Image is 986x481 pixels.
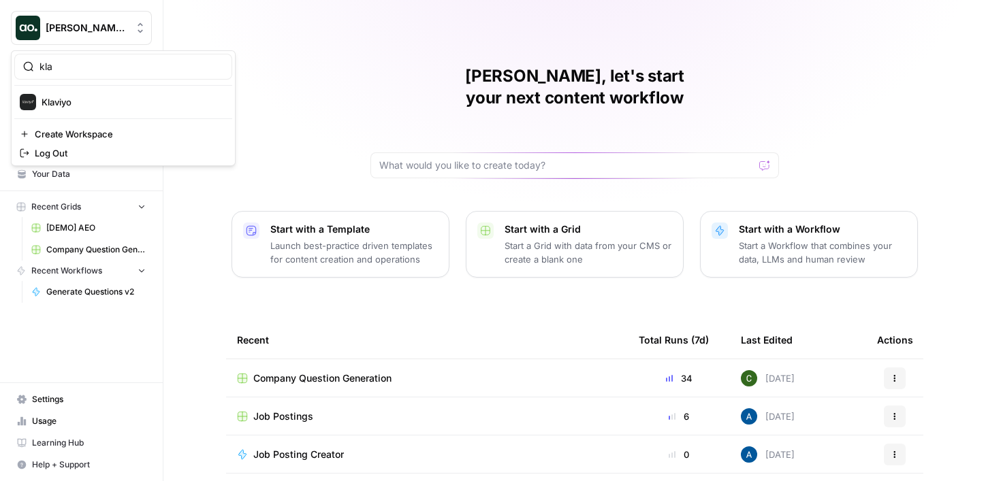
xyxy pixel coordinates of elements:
a: Job Postings [237,410,617,423]
span: Klaviyo [42,95,221,109]
span: [DEMO] AEO [46,222,146,234]
a: Generate Questions v2 [25,281,152,303]
button: Start with a TemplateLaunch best-practice driven templates for content creation and operations [232,211,449,278]
button: Recent Workflows [11,261,152,281]
span: Recent Workflows [31,265,102,277]
p: Start with a Workflow [739,222,906,236]
div: 6 [639,410,719,423]
p: Launch best-practice driven templates for content creation and operations [270,239,438,266]
span: Log Out [35,146,221,160]
span: Usage [32,415,146,427]
div: [DATE] [741,370,795,386]
span: Company Question Generation [253,371,392,385]
div: 0 [639,448,719,461]
span: Create Workspace [35,127,221,141]
span: Settings [32,393,146,405]
button: Workspace: Dillon Test [11,11,152,45]
a: Create Workspace [14,125,232,144]
a: Job Posting Creator [237,448,617,461]
span: Recent Grids [31,201,81,213]
div: Recent [237,321,617,359]
button: Help + Support [11,454,152,476]
img: he81ibor8lsei4p3qvg4ugbvimgp [741,446,757,463]
div: Actions [877,321,913,359]
a: Company Question Generation [25,239,152,261]
span: Job Posting Creator [253,448,344,461]
input: Search Workspaces [39,60,223,73]
div: Workspace: Dillon Test [11,50,236,166]
a: Log Out [14,144,232,163]
div: [DATE] [741,446,795,463]
span: Learning Hub [32,437,146,449]
input: What would you like to create today? [379,159,754,172]
div: [DATE] [741,408,795,425]
span: Job Postings [253,410,313,423]
img: he81ibor8lsei4p3qvg4ugbvimgp [741,408,757,425]
a: Usage [11,410,152,432]
button: Start with a WorkflowStart a Workflow that combines your data, LLMs and human review [700,211,918,278]
p: Start with a Template [270,222,438,236]
p: Start a Grid with data from your CMS or create a blank one [505,239,672,266]
img: Dillon Test Logo [16,16,40,40]
button: Start with a GridStart a Grid with data from your CMS or create a blank one [466,211,684,278]
img: Klaviyo Logo [20,94,36,110]
a: Settings [11,388,152,410]
div: Total Runs (7d) [639,321,709,359]
p: Start a Workflow that combines your data, LLMs and human review [739,239,906,266]
div: Last Edited [741,321,793,359]
span: Help + Support [32,459,146,471]
a: Your Data [11,163,152,185]
button: Recent Grids [11,197,152,217]
span: Generate Questions v2 [46,286,146,298]
a: [DEMO] AEO [25,217,152,239]
p: Start with a Grid [505,222,672,236]
span: Your Data [32,168,146,180]
a: Company Question Generation [237,371,617,385]
img: 14qrvic887bnlg6dzgoj39zarp80 [741,370,757,386]
span: [PERSON_NAME] Test [46,21,128,35]
span: Company Question Generation [46,244,146,256]
div: 34 [639,371,719,385]
h1: [PERSON_NAME], let's start your next content workflow [370,65,779,109]
a: Learning Hub [11,432,152,454]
